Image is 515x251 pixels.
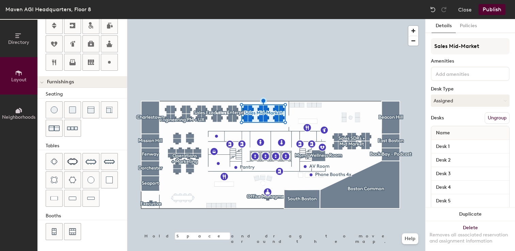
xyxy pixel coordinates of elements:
button: Policies [456,19,481,33]
button: Four seat round table [46,171,63,188]
img: Redo [440,6,447,13]
span: Directory [8,39,29,45]
div: Seating [46,90,127,98]
button: Table (1x2) [46,190,63,207]
div: Tables [46,142,127,150]
img: Four seat booth [51,228,57,235]
img: Table (1x3) [69,195,76,202]
button: Four seat table [46,153,63,170]
button: Four seat booth [46,223,63,240]
input: Unnamed desk [433,196,508,206]
button: Couch (corner) [101,101,118,118]
button: DeleteRemoves all associated reservation and assignment information [425,221,515,251]
button: Couch (x3) [64,120,81,137]
button: Six seat round table [64,171,81,188]
div: Amenities [431,58,510,64]
img: Undo [430,6,436,13]
span: Furnishings [47,79,74,85]
span: Name [433,127,453,139]
img: Four seat round table [51,177,58,183]
img: Table (1x4) [87,195,95,202]
button: Table (round) [82,171,99,188]
button: Assigned [431,95,510,107]
button: Cushion [64,101,81,118]
button: Duplicate [425,207,515,221]
img: Couch (x3) [67,123,78,134]
button: Six seat booth [64,223,81,240]
img: Couch (corner) [106,106,113,113]
button: Ten seat table [101,153,118,170]
img: Four seat table [51,158,58,165]
img: Couch (x2) [49,123,60,134]
img: Stool [51,106,58,113]
img: Six seat round table [69,177,76,183]
input: Unnamed desk [433,183,508,192]
input: Unnamed desk [433,169,508,179]
button: Couch (x2) [46,120,63,137]
img: Eight seat table [85,156,96,167]
button: Table (1x3) [64,190,81,207]
input: Unnamed desk [433,155,508,165]
img: Ten seat table [104,156,115,167]
img: Couch (middle) [88,106,94,113]
button: Publish [479,4,505,15]
img: Table (1x2) [50,195,58,202]
button: Eight seat table [82,153,99,170]
input: Unnamed desk [433,142,508,151]
button: Details [432,19,456,33]
button: Help [402,233,418,244]
span: Neighborhoods [2,114,35,120]
button: Stool [46,101,63,118]
div: Desk Type [431,86,510,92]
button: Six seat table [64,153,81,170]
img: Six seat table [67,158,78,165]
img: Table (1x1) [106,177,113,183]
div: Removes all associated reservation and assignment information [430,232,511,244]
button: Ungroup [485,112,510,124]
button: Table (1x4) [82,190,99,207]
div: Maven AGI Headquarters, Floor 8 [5,5,91,14]
button: Table (1x1) [101,171,118,188]
input: Add amenities [434,69,496,78]
div: Desks [431,115,444,121]
button: Close [458,4,472,15]
span: Layout [11,77,27,83]
img: Six seat booth [69,228,76,235]
img: Table (round) [88,177,94,183]
div: Booths [46,212,127,220]
button: Couch (middle) [82,101,99,118]
img: Cushion [69,106,76,113]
